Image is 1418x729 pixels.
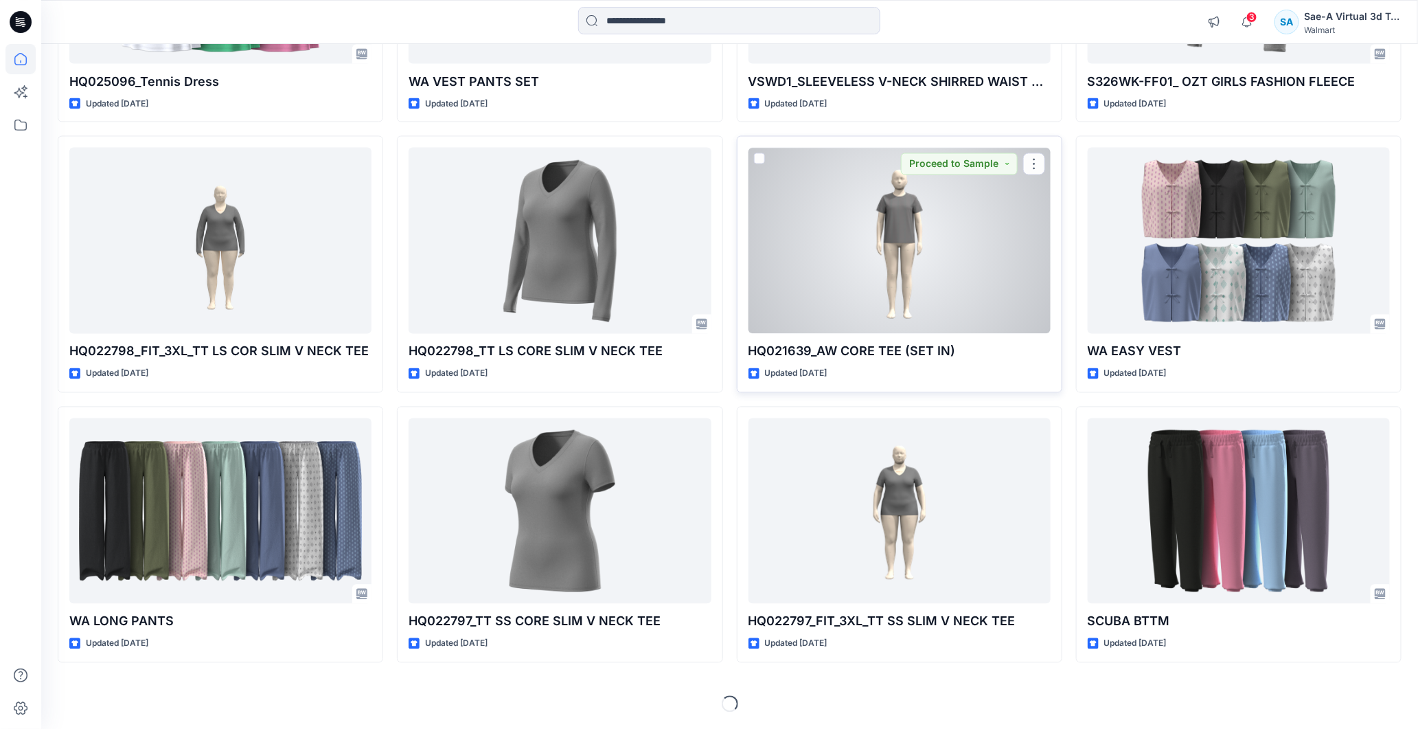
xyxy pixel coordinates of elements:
[1088,72,1390,91] p: S326WK-FF01_ OZT GIRLS FASHION FLEECE
[1305,25,1401,35] div: Walmart
[69,148,371,334] a: HQ022798_FIT_3XL_TT LS COR SLIM V NECK TEE
[409,612,711,631] p: HQ022797_TT SS CORE SLIM V NECK TEE
[69,342,371,361] p: HQ022798_FIT_3XL_TT LS COR SLIM V NECK TEE
[1088,612,1390,631] p: SCUBA BTTM
[86,367,148,381] p: Updated [DATE]
[1104,97,1167,111] p: Updated [DATE]
[1088,148,1390,334] a: WA EASY VEST
[409,148,711,334] a: HQ022798_TT LS CORE SLIM V NECK TEE
[748,612,1051,631] p: HQ022797_FIT_3XL_TT SS SLIM V NECK TEE
[748,418,1051,605] a: HQ022797_FIT_3XL_TT SS SLIM V NECK TEE
[1274,10,1299,34] div: SA
[748,72,1051,91] p: VSWD1_SLEEVELESS V-NECK SHIRRED WAIST MIDI DRESS
[765,637,827,651] p: Updated [DATE]
[765,97,827,111] p: Updated [DATE]
[409,418,711,605] a: HQ022797_TT SS CORE SLIM V NECK TEE
[1246,12,1257,23] span: 3
[425,367,488,381] p: Updated [DATE]
[425,97,488,111] p: Updated [DATE]
[69,612,371,631] p: WA LONG PANTS
[1104,637,1167,651] p: Updated [DATE]
[409,72,711,91] p: WA VEST PANTS SET
[69,72,371,91] p: HQ025096_Tennis Dress
[86,97,148,111] p: Updated [DATE]
[1088,342,1390,361] p: WA EASY VEST
[1088,418,1390,605] a: SCUBA BTTM
[425,637,488,651] p: Updated [DATE]
[409,342,711,361] p: HQ022798_TT LS CORE SLIM V NECK TEE
[86,637,148,651] p: Updated [DATE]
[748,148,1051,334] a: HQ021639_AW CORE TEE (SET IN)
[748,342,1051,361] p: HQ021639_AW CORE TEE (SET IN)
[1104,367,1167,381] p: Updated [DATE]
[1305,8,1401,25] div: Sae-A Virtual 3d Team
[765,367,827,381] p: Updated [DATE]
[69,418,371,605] a: WA LONG PANTS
